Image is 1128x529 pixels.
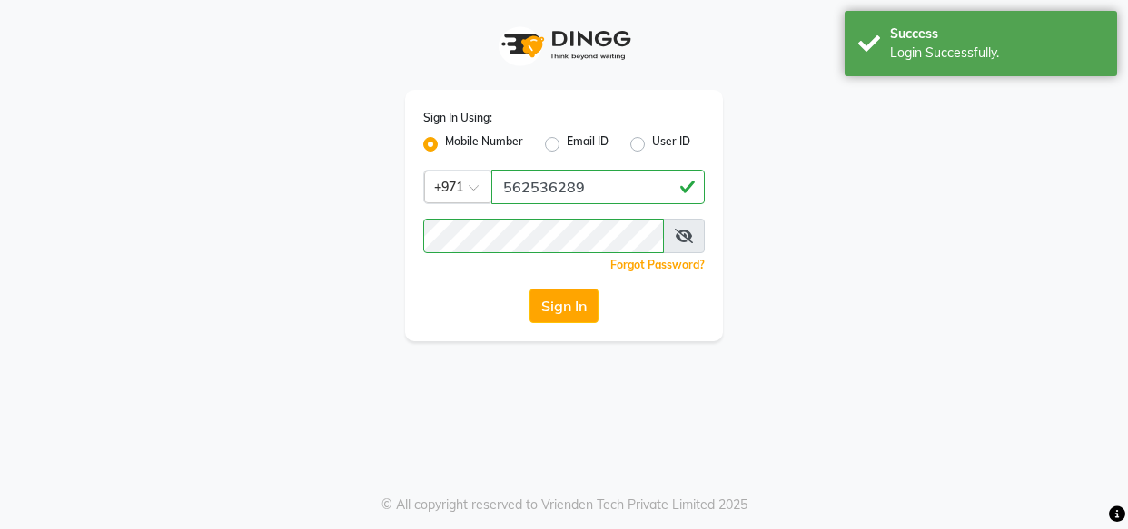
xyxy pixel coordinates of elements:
label: Mobile Number [445,133,523,155]
label: User ID [652,133,690,155]
div: Login Successfully. [890,44,1103,63]
input: Username [491,170,705,204]
label: Sign In Using: [423,110,492,126]
button: Sign In [529,289,599,323]
a: Forgot Password? [610,258,705,271]
input: Username [423,219,664,253]
div: Success [890,24,1103,44]
img: logo1.svg [491,18,637,72]
label: Email ID [567,133,609,155]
